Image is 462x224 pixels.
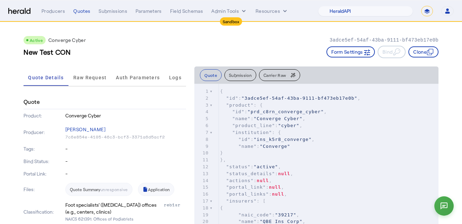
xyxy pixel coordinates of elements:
[194,177,210,184] div: 14
[232,130,272,135] span: "institution"
[24,129,64,136] p: Producer:
[138,183,174,196] a: Application
[220,89,223,94] span: {
[220,123,302,128] span: : ,
[24,208,64,215] p: Classification:
[256,8,288,15] button: Resources dropdown menu
[65,125,186,134] p: [PERSON_NAME]
[269,185,281,190] span: null
[65,170,186,177] p: -
[194,163,210,170] div: 12
[24,112,64,119] p: Product:
[8,8,30,15] img: Herald Logo
[24,186,64,193] p: Files:
[220,102,263,108] span: : {
[169,75,182,80] span: Logs
[275,212,296,217] span: "39217"
[200,69,222,81] button: Quote
[194,198,210,205] div: 17
[226,96,238,101] span: "id"
[330,37,438,44] p: 3adce5ef-54af-43ba-9111-bf473eb17e0b
[194,191,210,198] div: 16
[48,37,86,44] p: Converge Cyber
[326,46,375,57] button: Form Settings
[24,170,64,177] p: Portal Link:
[226,185,266,190] span: "portal_link"
[194,136,210,143] div: 8
[259,69,300,81] button: Carrier Raw
[194,95,210,102] div: 2
[278,123,299,128] span: "cyber"
[194,156,210,163] div: 11
[220,116,305,121] span: : ,
[278,171,290,176] span: null
[211,8,247,15] button: internal dropdown menu
[260,144,290,149] span: "Converge"
[220,164,281,169] span: : ,
[65,134,186,140] p: 7c6e854e-4105-46c3-bcf3-3371a6d5acf2
[272,191,284,197] span: null
[30,38,43,43] span: Active
[260,219,303,224] span: "QBE Ins Corp"
[220,198,266,204] span: : [
[194,108,210,115] div: 4
[194,184,210,191] div: 15
[220,109,327,114] span: : ,
[220,178,272,183] span: : ,
[238,212,272,217] span: "naic_code"
[220,191,287,197] span: : ,
[116,75,160,80] span: Auth Parameters
[194,205,210,212] div: 18
[226,178,253,183] span: "actions"
[28,75,64,80] span: Quote Details
[220,144,290,149] span: :
[194,129,210,136] div: 7
[220,137,315,142] span: : ,
[232,123,275,128] span: "product_line"
[254,137,312,142] span: "ins_k5r8_converge"
[226,191,269,197] span: "portal_links"
[238,219,257,224] span: "name"
[194,212,210,218] div: 19
[254,116,303,121] span: "Converge Cyber"
[220,171,293,176] span: : ,
[136,8,162,15] div: Parameters
[194,170,210,177] div: 13
[65,215,186,222] p: NAICS 621391: Offices of Podiatrists
[220,157,226,162] span: },
[194,102,210,109] div: 3
[220,185,284,190] span: : ,
[264,73,286,77] span: Carrier Raw
[378,46,406,58] button: Bind
[65,201,163,215] div: Foot specialists' ([MEDICAL_DATA]) offices (e.g., centers, clinics)
[170,8,203,15] div: Field Schemas
[226,198,257,204] span: "insurers"
[224,69,256,81] button: Submission
[99,8,127,15] div: Submissions
[24,145,64,152] p: Tags:
[408,46,438,57] button: Clone
[65,112,186,119] p: Converge Cyber
[24,98,40,106] h4: Quote
[65,158,186,165] p: -
[220,96,360,101] span: : ,
[238,144,257,149] span: "name"
[220,150,223,155] span: }
[24,158,64,165] p: Bind Status:
[232,116,251,121] span: "name"
[194,122,210,129] div: 6
[164,201,186,215] div: reb1sr
[226,102,253,108] span: "product"
[257,178,269,183] span: null
[194,88,210,95] div: 1
[248,109,324,114] span: "prd_c8rn_converge_cyber"
[254,164,278,169] span: "active"
[194,150,210,156] div: 10
[232,109,244,114] span: "id"
[226,171,275,176] span: "status_details"
[73,8,90,15] div: Quotes
[73,75,107,80] span: Raw Request
[220,130,281,135] span: : {
[226,164,251,169] span: "status"
[194,143,210,150] div: 9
